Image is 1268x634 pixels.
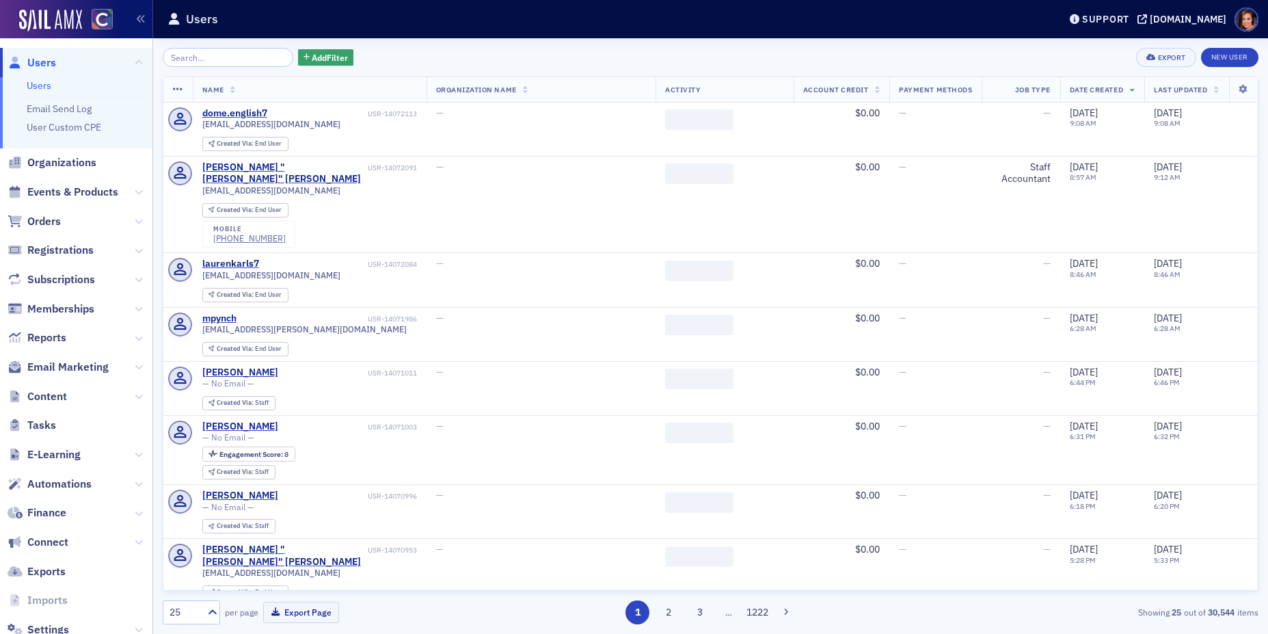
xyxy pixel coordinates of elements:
[280,492,417,501] div: USR-14070996
[1070,161,1098,173] span: [DATE]
[217,140,282,148] div: End User
[436,312,444,324] span: —
[27,243,94,258] span: Registrations
[1043,312,1051,324] span: —
[202,119,340,129] span: [EMAIL_ADDRESS][DOMAIN_NAME]
[436,257,444,269] span: —
[263,602,339,623] button: Export Page
[27,155,96,170] span: Organizations
[1070,501,1096,511] time: 6:18 PM
[27,185,118,200] span: Events & Products
[202,378,254,388] span: — No Email —
[27,535,68,550] span: Connect
[1070,172,1096,182] time: 8:57 AM
[1154,555,1180,565] time: 5:33 PM
[217,344,255,353] span: Created Via :
[312,51,348,64] span: Add Filter
[1154,161,1182,173] span: [DATE]
[665,261,733,281] span: ‌
[1070,366,1098,378] span: [DATE]
[217,345,282,353] div: End User
[217,589,282,596] div: End User
[1070,543,1098,555] span: [DATE]
[219,451,288,458] div: 8
[899,161,906,173] span: —
[899,312,906,324] span: —
[1136,48,1196,67] button: Export
[202,203,288,217] div: Created Via: End User
[855,366,880,378] span: $0.00
[202,324,407,334] span: [EMAIL_ADDRESS][PERSON_NAME][DOMAIN_NAME]
[1015,85,1051,94] span: Job Type
[1154,269,1181,279] time: 8:46 AM
[665,546,733,567] span: ‌
[225,606,258,618] label: per page
[27,214,61,229] span: Orders
[1150,13,1226,25] div: [DOMAIN_NAME]
[8,185,118,200] a: Events & Products
[1082,13,1129,25] div: Support
[202,447,295,462] div: Engagement Score: 8
[855,543,880,555] span: $0.00
[202,107,267,120] div: dome.english7
[657,600,681,624] button: 2
[899,489,906,501] span: —
[217,467,255,476] span: Created Via :
[8,447,81,462] a: E-Learning
[8,272,95,287] a: Subscriptions
[170,605,200,620] div: 25
[202,342,288,356] div: Created Via: End User
[688,600,712,624] button: 3
[368,163,417,172] div: USR-14072091
[217,468,269,476] div: Staff
[1170,606,1184,618] strong: 25
[8,360,109,375] a: Email Marketing
[27,593,68,608] span: Imports
[1070,269,1096,279] time: 8:46 AM
[903,606,1258,618] div: Showing out of items
[665,315,733,335] span: ‌
[27,79,51,92] a: Users
[27,389,67,404] span: Content
[436,543,444,555] span: —
[202,258,259,270] a: laurenkarls7
[1070,420,1098,432] span: [DATE]
[899,85,972,94] span: Payment Methods
[1070,312,1098,324] span: [DATE]
[665,492,733,513] span: ‌
[8,302,94,317] a: Memberships
[1043,257,1051,269] span: —
[1235,8,1258,31] span: Profile
[855,312,880,324] span: $0.00
[8,389,67,404] a: Content
[1154,323,1181,333] time: 6:28 AM
[217,587,255,596] span: Created Via :
[899,420,906,432] span: —
[202,502,254,512] span: — No Email —
[899,107,906,119] span: —
[665,163,733,184] span: ‌
[436,85,517,94] span: Organization Name
[1137,14,1231,24] button: [DOMAIN_NAME]
[899,543,906,555] span: —
[899,366,906,378] span: —
[202,313,237,325] a: mpynch
[202,568,340,578] span: [EMAIL_ADDRESS][DOMAIN_NAME]
[27,477,92,492] span: Automations
[855,420,880,432] span: $0.00
[1070,432,1096,441] time: 6:31 PM
[202,367,278,379] div: [PERSON_NAME]
[436,420,444,432] span: —
[202,544,366,568] div: [PERSON_NAME] "[PERSON_NAME]" [PERSON_NAME]
[219,449,284,459] span: Engagement Score :
[1154,118,1181,128] time: 9:08 AM
[8,505,66,520] a: Finance
[803,85,868,94] span: Account Credit
[1154,366,1182,378] span: [DATE]
[280,423,417,432] div: USR-14071003
[202,137,288,151] div: Created Via: End User
[213,233,286,243] a: [PHONE_NUMBER]
[202,421,278,433] div: [PERSON_NAME]
[19,10,82,31] img: SailAMX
